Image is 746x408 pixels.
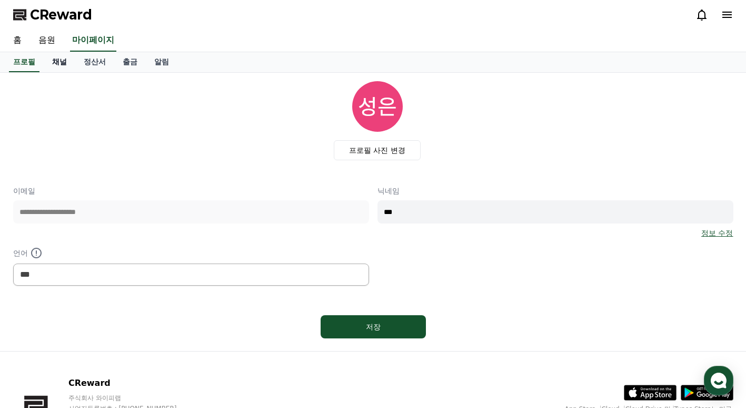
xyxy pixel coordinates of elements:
a: 홈 [5,30,30,52]
button: 저장 [321,315,426,338]
a: 출금 [114,52,146,72]
p: 이메일 [13,186,369,196]
p: CReward [68,377,197,390]
a: 알림 [146,52,177,72]
span: CReward [30,6,92,23]
a: 음원 [30,30,64,52]
a: 정산서 [75,52,114,72]
a: 마이페이지 [70,30,116,52]
a: 홈 [3,320,69,347]
img: profile_image [352,81,403,132]
label: 프로필 사진 변경 [334,140,421,160]
span: 홈 [33,336,39,345]
a: 정보 수정 [701,228,733,238]
p: 언어 [13,247,369,259]
p: 닉네임 [377,186,733,196]
p: 주식회사 와이피랩 [68,394,197,402]
span: 설정 [163,336,175,345]
a: 설정 [136,320,202,347]
a: 대화 [69,320,136,347]
a: CReward [13,6,92,23]
span: 대화 [96,337,109,345]
a: 프로필 [9,52,39,72]
div: 저장 [342,322,405,332]
a: 채널 [44,52,75,72]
